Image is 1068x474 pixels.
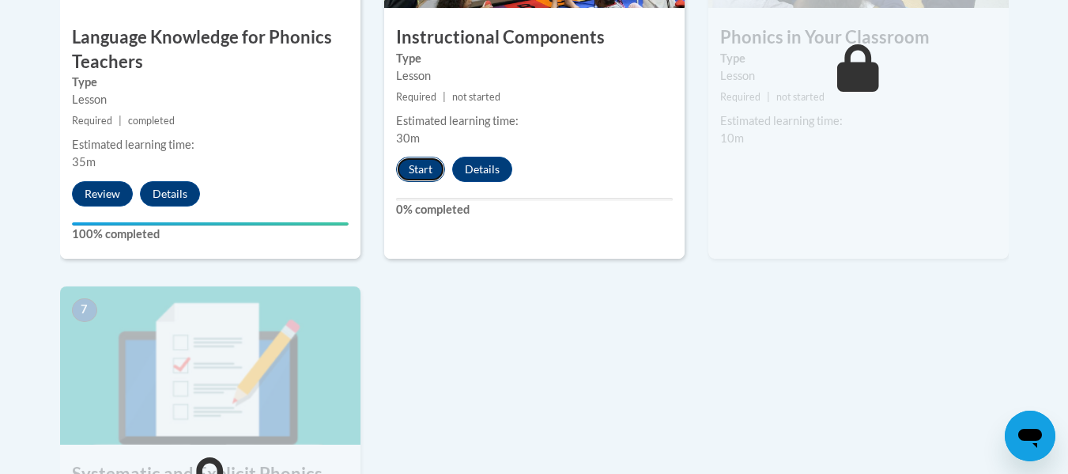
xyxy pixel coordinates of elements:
[767,91,770,103] span: |
[128,115,175,127] span: completed
[452,91,500,103] span: not started
[72,222,349,226] div: Your progress
[396,67,673,85] div: Lesson
[708,25,1009,50] h3: Phonics in Your Classroom
[140,181,200,207] button: Details
[1005,411,1055,461] iframe: Button to launch messaging window
[72,115,112,127] span: Required
[72,74,349,91] label: Type
[720,50,997,67] label: Type
[452,157,512,182] button: Details
[720,67,997,85] div: Lesson
[72,136,349,154] div: Estimated learning time:
[60,25,360,74] h3: Language Knowledge for Phonics Teachers
[72,298,97,322] span: 7
[72,155,96,169] span: 35m
[60,286,360,445] img: Course Image
[72,91,349,108] div: Lesson
[72,226,349,243] label: 100% completed
[776,91,825,103] span: not started
[396,91,436,103] span: Required
[720,131,744,145] span: 10m
[396,157,445,182] button: Start
[72,181,133,207] button: Review
[720,91,760,103] span: Required
[443,91,446,103] span: |
[119,115,122,127] span: |
[396,131,420,145] span: 30m
[396,201,673,218] label: 0% completed
[384,25,685,50] h3: Instructional Components
[396,112,673,130] div: Estimated learning time:
[720,112,997,130] div: Estimated learning time:
[396,50,673,67] label: Type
